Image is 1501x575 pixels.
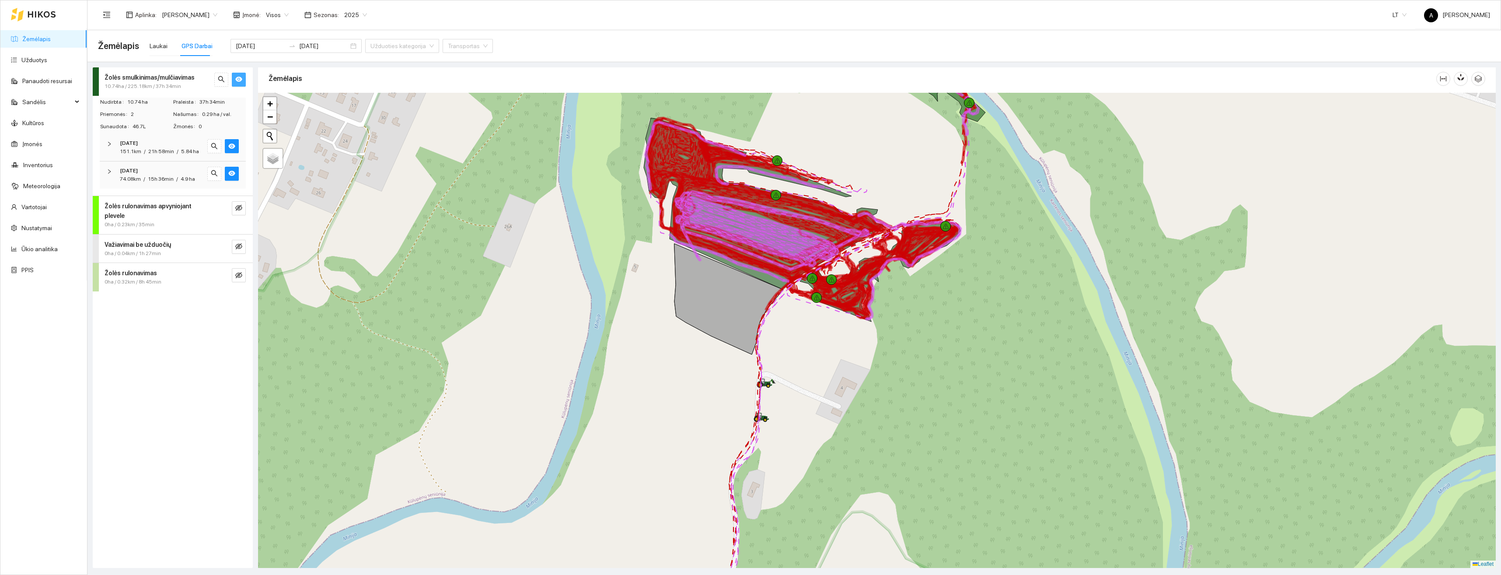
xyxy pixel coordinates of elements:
[263,149,283,168] a: Layers
[263,110,276,123] a: Zoom out
[207,139,221,153] button: search
[344,8,367,21] span: 2025
[207,167,221,181] button: search
[100,98,127,106] span: Nudirbta
[144,148,146,154] span: /
[127,98,172,106] span: 10.74 ha
[105,249,161,258] span: 0ha / 0.04km / 1h 27min
[173,123,199,131] span: Žmonės
[218,76,225,84] span: search
[202,110,245,119] span: 0.29 ha / val.
[162,8,217,21] span: Andrius Rimgaila
[105,241,171,248] strong: Važiavimai be užduočių
[289,42,296,49] span: to
[100,123,133,131] span: Sunaudota
[22,93,72,111] span: Sandėlis
[1473,561,1494,567] a: Leaflet
[93,196,253,234] div: Žolės rulonavimas apvyniojant plevele0ha / 0.23km / 35mineye-invisible
[120,176,141,182] span: 74.08km
[173,110,202,119] span: Našumas
[100,134,246,161] div: [DATE]151.1km/21h 58min/5.84 hasearcheye
[105,74,195,81] strong: Žolės smulkinimas/mulčiavimas
[232,73,246,87] button: eye
[148,148,174,154] span: 21h 58min
[21,266,34,273] a: PPIS
[98,39,139,53] span: Žemėlapis
[232,240,246,254] button: eye-invisible
[22,140,42,147] a: Įmonės
[100,161,246,189] div: [DATE]74.08km/15h 36min/4.9 hasearcheye
[105,278,161,286] span: 0ha / 0.32km / 8h 45min
[131,110,172,119] span: 2
[173,98,199,106] span: Praleista
[314,10,339,20] span: Sezonas :
[176,176,178,182] span: /
[22,119,44,126] a: Kultūros
[150,41,168,51] div: Laukai
[269,66,1436,91] div: Žemėlapis
[242,10,261,20] span: Įmonė :
[225,139,239,153] button: eye
[120,148,141,154] span: 151.1km
[22,35,51,42] a: Žemėlapis
[107,141,112,147] span: right
[228,143,235,151] span: eye
[289,42,296,49] span: swap-right
[267,98,273,109] span: +
[236,41,285,51] input: Pradžios data
[23,182,60,189] a: Meteorologija
[228,170,235,178] span: eye
[93,67,253,96] div: Žolės smulkinimas/mulčiavimas10.74ha / 225.18km / 37h 34minsearcheye
[93,235,253,263] div: Važiavimai be užduočių0ha / 0.04km / 1h 27mineye-invisible
[133,123,172,131] span: 46.7L
[1393,8,1407,21] span: LT
[21,245,58,252] a: Ūkio analitika
[263,97,276,110] a: Zoom in
[235,272,242,280] span: eye-invisible
[1429,8,1433,22] span: A
[267,111,273,122] span: −
[105,270,157,277] strong: Žolės rulonavimas
[235,243,242,251] span: eye-invisible
[93,263,253,291] div: Žolės rulonavimas0ha / 0.32km / 8h 45mineye-invisible
[21,203,47,210] a: Vartotojai
[214,73,228,87] button: search
[232,268,246,282] button: eye-invisible
[120,168,138,174] strong: [DATE]
[233,11,240,18] span: shop
[1424,11,1490,18] span: [PERSON_NAME]
[105,203,192,219] strong: Žolės rulonavimas apvyniojant plevele
[120,140,138,146] strong: [DATE]
[299,41,349,51] input: Pabaigos data
[22,77,72,84] a: Panaudoti resursai
[177,148,178,154] span: /
[199,98,245,106] span: 37h 34min
[235,76,242,84] span: eye
[232,201,246,215] button: eye-invisible
[135,10,157,20] span: Aplinka :
[182,41,213,51] div: GPS Darbai
[199,123,245,131] span: 0
[148,176,174,182] span: 15h 36min
[211,143,218,151] span: search
[21,56,47,63] a: Užduotys
[107,169,112,174] span: right
[100,110,131,119] span: Priemonės
[211,170,218,178] span: search
[263,130,276,143] button: Initiate a new search
[181,148,199,154] span: 5.84 ha
[105,221,154,229] span: 0ha / 0.23km / 35min
[23,161,53,168] a: Inventorius
[1436,72,1450,86] button: column-width
[21,224,52,231] a: Nustatymai
[143,176,145,182] span: /
[1437,75,1450,82] span: column-width
[98,6,115,24] button: menu-fold
[181,176,195,182] span: 4.9 ha
[103,11,111,19] span: menu-fold
[126,11,133,18] span: layout
[105,82,181,91] span: 10.74ha / 225.18km / 37h 34min
[266,8,289,21] span: Visos
[225,167,239,181] button: eye
[235,204,242,213] span: eye-invisible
